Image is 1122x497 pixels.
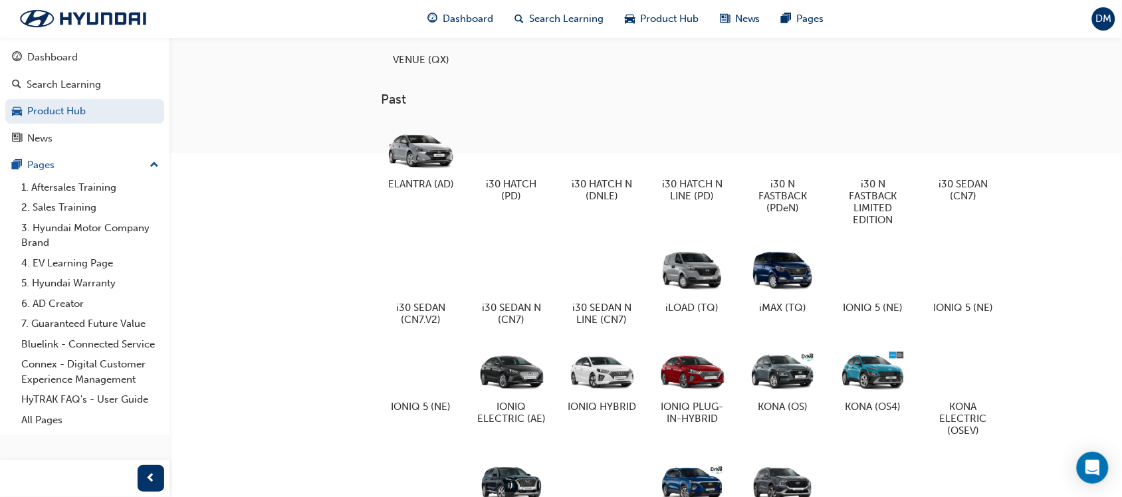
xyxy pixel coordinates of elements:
a: i30 N FASTBACK LIMITED EDITION [834,118,913,231]
a: IONIQ 5 (NE) [924,242,1004,319]
span: news-icon [720,11,730,27]
h5: i30 N FASTBACK (PDeN) [748,178,818,214]
a: Search Learning [5,72,164,97]
a: 4. EV Learning Page [16,253,164,274]
a: search-iconSearch Learning [504,5,614,33]
a: guage-iconDashboard [417,5,504,33]
div: Pages [27,157,55,173]
a: i30 HATCH N LINE (PD) [653,118,732,207]
h5: KONA (OS4) [838,401,908,413]
div: News [27,131,53,146]
a: 6. AD Creator [16,294,164,314]
h5: IONIQ PLUG-IN-HYBRID [657,401,727,425]
h5: IONIQ 5 (NE) [838,302,908,314]
a: IONIQ ELECTRIC (AE) [472,342,552,431]
span: Dashboard [443,11,493,27]
a: iMAX (TQ) [743,242,823,319]
h5: i30 SEDAN (CN7.V2) [386,302,456,326]
a: i30 SEDAN N LINE (CN7) [562,242,642,331]
a: i30 HATCH N (DNLE) [562,118,642,207]
span: search-icon [12,79,21,91]
h5: i30 HATCH (PD) [477,178,546,202]
h5: IONIQ 5 (NE) [386,401,456,413]
h5: KONA (OS) [748,401,818,413]
span: Pages [797,11,824,27]
div: Dashboard [27,50,78,65]
span: search-icon [514,11,524,27]
a: KONA (OS4) [834,342,913,419]
a: 7. Guaranteed Future Value [16,314,164,334]
a: news-iconNews [709,5,771,33]
span: pages-icon [12,159,22,171]
a: Product Hub [5,99,164,124]
span: Product Hub [640,11,699,27]
a: i30 SEDAN N (CN7) [472,242,552,331]
a: Dashboard [5,45,164,70]
button: DM [1092,7,1115,31]
a: 2. Sales Training [16,197,164,218]
h5: iMAX (TQ) [748,302,818,314]
a: Connex - Digital Customer Experience Management [16,354,164,389]
a: KONA (OS) [743,342,823,419]
a: i30 HATCH (PD) [472,118,552,207]
a: ELANTRA (AD) [382,118,461,195]
h5: IONIQ 5 (NE) [929,302,998,314]
a: IONIQ 5 (NE) [382,342,461,419]
h5: ELANTRA (AD) [386,178,456,190]
h5: i30 HATCH N (DNLE) [567,178,637,202]
span: pages-icon [782,11,792,27]
span: prev-icon [146,470,156,487]
a: i30 SEDAN (CN7.V2) [382,242,461,331]
a: Bluelink - Connected Service [16,334,164,355]
a: IONIQ HYBRID [562,342,642,419]
span: News [735,11,760,27]
span: guage-icon [427,11,437,27]
button: DashboardSearch LearningProduct HubNews [5,43,164,153]
span: car-icon [625,11,635,27]
a: i30 SEDAN (CN7) [924,118,1004,207]
h5: i30 SEDAN (CN7) [929,178,998,202]
h5: i30 HATCH N LINE (PD) [657,178,727,202]
a: 1. Aftersales Training [16,177,164,198]
button: Pages [5,153,164,177]
h5: i30 SEDAN N (CN7) [477,302,546,326]
span: DM [1096,11,1112,27]
span: news-icon [12,133,22,145]
a: iLOAD (TQ) [653,242,732,319]
div: Open Intercom Messenger [1077,452,1109,484]
h5: IONIQ ELECTRIC (AE) [477,401,546,425]
a: 5. Hyundai Warranty [16,273,164,294]
a: IONIQ PLUG-IN-HYBRID [653,342,732,431]
div: Search Learning [27,77,101,92]
img: Trak [7,5,160,33]
a: pages-iconPages [771,5,835,33]
a: HyTRAK FAQ's - User Guide [16,389,164,410]
a: KONA ELECTRIC (OSEV) [924,342,1004,443]
h5: IONIQ HYBRID [567,401,637,413]
h5: i30 N FASTBACK LIMITED EDITION [838,178,908,226]
a: News [5,126,164,151]
span: Search Learning [529,11,604,27]
span: guage-icon [12,52,22,64]
h5: i30 SEDAN N LINE (CN7) [567,302,637,326]
a: car-iconProduct Hub [614,5,709,33]
span: car-icon [12,106,22,118]
a: IONIQ 5 (NE) [834,242,913,319]
h5: KONA ELECTRIC (OSEV) [929,401,998,437]
a: 3. Hyundai Motor Company Brand [16,218,164,253]
h5: iLOAD (TQ) [657,302,727,314]
span: up-icon [150,157,159,174]
h5: VENUE (QX) [386,54,456,66]
a: i30 N FASTBACK (PDeN) [743,118,823,219]
a: All Pages [16,410,164,431]
h3: Past [382,92,1101,107]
